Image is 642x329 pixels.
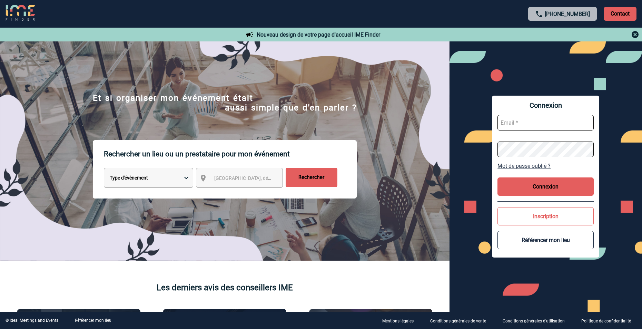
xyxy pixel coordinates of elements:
span: Connexion [497,101,594,109]
p: Contact [604,7,636,21]
p: Mentions légales [382,319,414,323]
input: Email * [497,115,594,130]
p: Conditions générales de vente [430,319,486,323]
a: Mentions légales [377,317,425,324]
div: © Ideal Meetings and Events [6,318,58,323]
a: Référencer mon lieu [75,318,111,323]
p: Conditions générales d'utilisation [503,319,565,323]
img: call-24-px.png [535,10,543,18]
span: [GEOGRAPHIC_DATA], département, région... [214,175,310,181]
button: Connexion [497,177,594,196]
p: Politique de confidentialité [581,319,631,323]
button: Référencer mon lieu [497,231,594,249]
p: Rechercher un lieu ou un prestataire pour mon événement [104,140,357,168]
a: [PHONE_NUMBER] [545,11,590,17]
button: Inscription [497,207,594,225]
input: Rechercher [286,168,337,187]
a: Mot de passe oublié ? [497,163,594,169]
a: Conditions générales d'utilisation [497,317,576,324]
a: Politique de confidentialité [576,317,642,324]
a: Conditions générales de vente [425,317,497,324]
